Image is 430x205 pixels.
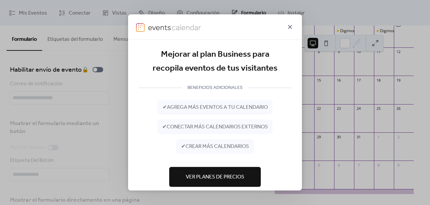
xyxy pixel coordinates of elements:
span: ✔ crear más calendarios [181,143,249,151]
img: logo-type [148,23,202,32]
span: ✔ agrega más eventos a tu calendario [163,103,268,111]
span: ✔ conectar más calendarios externos [162,123,268,131]
button: Ver Planes de Precios [169,167,261,187]
img: logo-icon [136,23,145,32]
span: Ver Planes de Precios [186,173,244,181]
div: Mejorar al plan Business para recopila eventos de tus visitantes [139,48,291,75]
span: BENEFICIOS ADICIONALES [182,84,248,92]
